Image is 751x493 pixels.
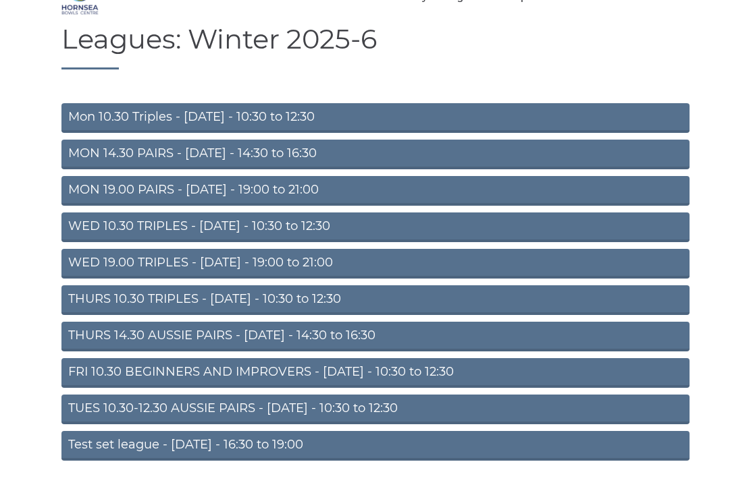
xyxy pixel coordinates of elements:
[61,431,690,461] a: Test set league - [DATE] - 16:30 to 19:00
[61,24,690,69] h1: Leagues: Winter 2025-6
[61,212,690,242] a: WED 10.30 TRIPLES - [DATE] - 10:30 to 12:30
[61,322,690,351] a: THURS 14.30 AUSSIE PAIRS - [DATE] - 14:30 to 16:30
[61,358,690,388] a: FRI 10.30 BEGINNERS AND IMPROVERS - [DATE] - 10:30 to 12:30
[61,285,690,315] a: THURS 10.30 TRIPLES - [DATE] - 10:30 to 12:30
[61,103,690,133] a: Mon 10.30 Triples - [DATE] - 10:30 to 12:30
[61,176,690,206] a: MON 19.00 PAIRS - [DATE] - 19:00 to 21:00
[61,140,690,169] a: MON 14.30 PAIRS - [DATE] - 14:30 to 16:30
[61,249,690,279] a: WED 19.00 TRIPLES - [DATE] - 19:00 to 21:00
[61,395,690,424] a: TUES 10.30-12.30 AUSSIE PAIRS - [DATE] - 10:30 to 12:30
